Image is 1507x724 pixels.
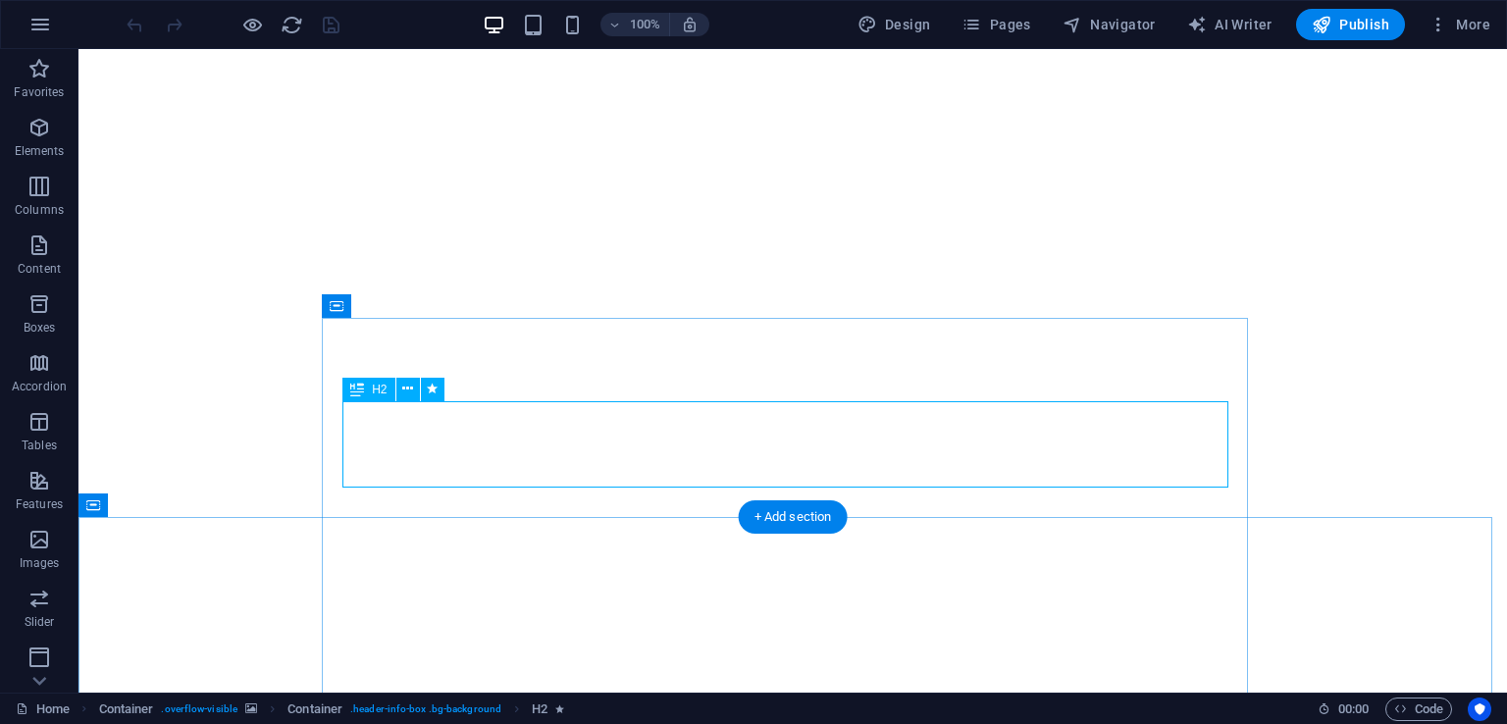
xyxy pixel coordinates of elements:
[12,379,67,394] p: Accordion
[1312,15,1389,34] span: Publish
[16,496,63,512] p: Features
[954,9,1038,40] button: Pages
[1468,698,1491,721] button: Usercentrics
[1055,9,1164,40] button: Navigator
[1385,698,1452,721] button: Code
[1179,9,1280,40] button: AI Writer
[15,202,64,218] p: Columns
[1318,698,1370,721] h6: Session time
[281,14,303,36] i: Reload page
[739,500,848,534] div: + Add section
[14,84,64,100] p: Favorites
[681,16,699,33] i: On resize automatically adjust zoom level to fit chosen device.
[857,15,931,34] span: Design
[1394,698,1443,721] span: Code
[1063,15,1156,34] span: Navigator
[1421,9,1498,40] button: More
[25,614,55,630] p: Slider
[532,698,547,721] span: Click to select. Double-click to edit
[280,13,303,36] button: reload
[630,13,661,36] h6: 100%
[961,15,1030,34] span: Pages
[20,555,60,571] p: Images
[1352,701,1355,716] span: :
[161,698,237,721] span: . overflow-visible
[1429,15,1490,34] span: More
[245,703,257,714] i: This element contains a background
[24,320,56,336] p: Boxes
[555,703,564,714] i: Element contains an animation
[850,9,939,40] div: Design (Ctrl+Alt+Y)
[850,9,939,40] button: Design
[287,698,342,721] span: Click to select. Double-click to edit
[350,698,501,721] span: . header-info-box .bg-background
[99,698,154,721] span: Click to select. Double-click to edit
[1296,9,1405,40] button: Publish
[22,438,57,453] p: Tables
[16,698,70,721] a: Click to cancel selection. Double-click to open Pages
[18,261,61,277] p: Content
[600,13,670,36] button: 100%
[99,698,565,721] nav: breadcrumb
[1338,698,1369,721] span: 00 00
[15,143,65,159] p: Elements
[1187,15,1273,34] span: AI Writer
[372,384,387,395] span: H2
[240,13,264,36] button: Click here to leave preview mode and continue editing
